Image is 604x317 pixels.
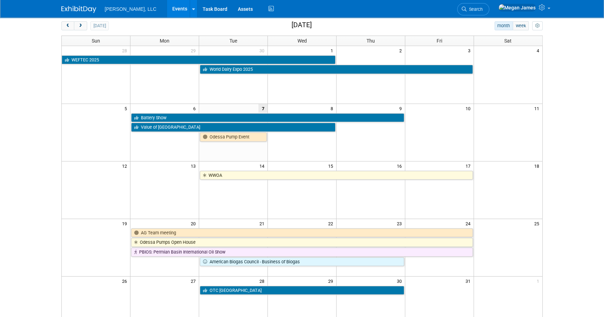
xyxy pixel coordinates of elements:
span: 28 [121,46,130,55]
span: 30 [396,277,405,285]
span: Wed [297,38,307,44]
span: 29 [327,277,336,285]
img: ExhibitDay [61,6,96,13]
button: week [513,21,529,30]
span: 3 [467,46,474,55]
img: Megan James [498,4,536,12]
button: month [494,21,513,30]
a: American Biogas Council - Business of Biogas [200,257,404,266]
span: 12 [121,161,130,170]
span: Search [467,7,483,12]
button: next [74,21,87,30]
span: 8 [330,104,336,113]
a: Value of [GEOGRAPHIC_DATA] [131,123,335,132]
a: Battery Show [131,113,404,122]
span: 30 [259,46,267,55]
span: 2 [399,46,405,55]
a: World Dairy Expo 2025 [200,65,473,74]
span: 29 [190,46,199,55]
span: 16 [396,161,405,170]
span: 20 [190,219,199,228]
i: Personalize Calendar [535,24,539,28]
span: [PERSON_NAME], LLC [105,6,157,12]
span: 10 [465,104,474,113]
span: 7 [258,104,267,113]
span: 27 [190,277,199,285]
span: 13 [190,161,199,170]
span: 19 [121,219,130,228]
span: 26 [121,277,130,285]
span: Fri [437,38,442,44]
span: Tue [229,38,237,44]
span: 28 [259,277,267,285]
button: myCustomButton [532,21,543,30]
button: [DATE] [90,21,109,30]
span: 25 [534,219,542,228]
a: PBIOS: Permian Basin International Oil Show [131,248,473,257]
a: WWOA [200,171,473,180]
span: Sat [504,38,512,44]
span: 11 [534,104,542,113]
span: 9 [399,104,405,113]
span: 21 [259,219,267,228]
span: Thu [367,38,375,44]
span: 23 [396,219,405,228]
span: 22 [327,219,336,228]
a: Search [457,3,489,15]
span: 24 [465,219,474,228]
span: 5 [124,104,130,113]
h2: [DATE] [292,21,312,29]
span: 1 [536,277,542,285]
span: 15 [327,161,336,170]
a: WEFTEC 2025 [62,55,335,65]
a: Odessa Pumps Open House [131,238,473,247]
span: Mon [160,38,169,44]
span: 31 [465,277,474,285]
span: 1 [330,46,336,55]
a: Odessa Pump Event [200,133,267,142]
span: Sun [92,38,100,44]
span: 17 [465,161,474,170]
a: OTC [GEOGRAPHIC_DATA] [200,286,404,295]
span: 6 [192,104,199,113]
button: prev [61,21,74,30]
a: AG Team meeting [131,228,473,237]
span: 4 [536,46,542,55]
span: 14 [259,161,267,170]
span: 18 [534,161,542,170]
